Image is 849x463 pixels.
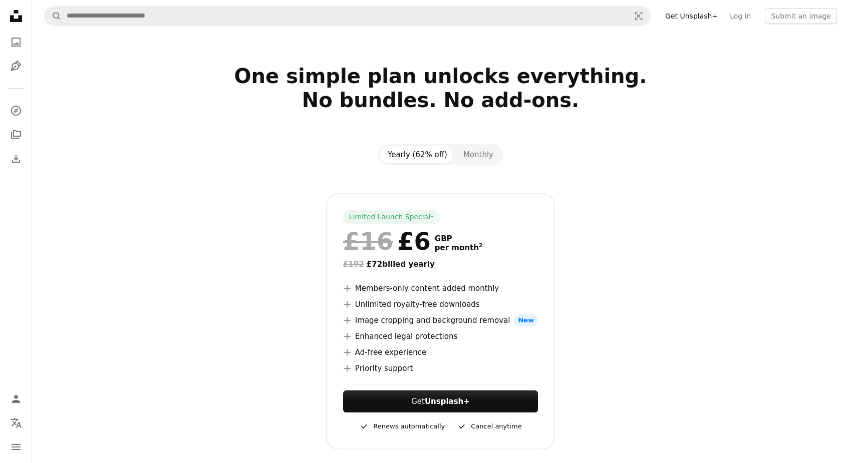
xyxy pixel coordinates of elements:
span: £16 [343,228,393,254]
sup: 2 [479,242,483,249]
span: per month [435,243,483,252]
button: Yearly (62% off) [380,146,455,163]
form: Find visuals sitewide [44,6,651,26]
li: Members-only content added monthly [343,282,538,294]
a: Download History [6,149,26,169]
sup: 1 [430,212,434,218]
button: Visual search [627,7,651,26]
button: Menu [6,437,26,457]
a: Log in [724,8,757,24]
button: Language [6,413,26,433]
div: £72 billed yearly [343,258,538,270]
li: Image cropping and background removal [343,314,538,326]
a: Get Unsplash+ [659,8,724,24]
strong: Unsplash+ [425,397,470,406]
button: Submit an image [765,8,837,24]
div: Renews automatically [359,420,445,432]
a: Log in / Sign up [6,389,26,409]
span: GBP [435,234,483,243]
button: Search Unsplash [45,7,62,26]
h2: One simple plan unlocks everything. No bundles. No add-ons. [118,64,763,136]
li: Enhanced legal protections [343,330,538,342]
div: £6 [343,228,431,254]
button: GetUnsplash+ [343,390,538,412]
a: Photos [6,32,26,52]
div: Cancel anytime [457,420,521,432]
div: Limited Launch Special [343,210,440,224]
li: Ad-free experience [343,346,538,358]
span: New [514,314,538,326]
li: Unlimited royalty-free downloads [343,298,538,310]
a: Home — Unsplash [6,6,26,28]
a: Explore [6,101,26,121]
span: £192 [343,260,364,269]
a: Collections [6,125,26,145]
a: 1 [428,212,436,222]
a: 2 [477,243,485,252]
li: Priority support [343,362,538,374]
a: Illustrations [6,56,26,76]
button: Monthly [455,146,501,163]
